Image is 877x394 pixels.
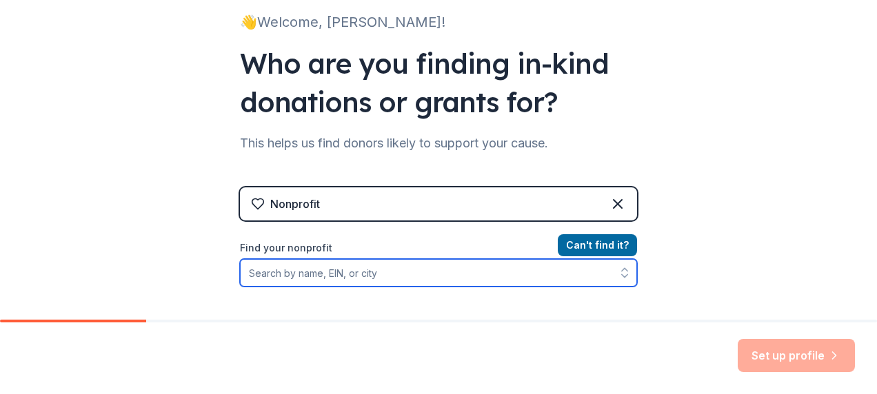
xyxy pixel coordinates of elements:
[270,196,320,212] div: Nonprofit
[558,234,637,256] button: Can't find it?
[240,259,637,287] input: Search by name, EIN, or city
[240,132,637,154] div: This helps us find donors likely to support your cause.
[240,44,637,121] div: Who are you finding in-kind donations or grants for?
[240,11,637,33] div: 👋 Welcome, [PERSON_NAME]!
[240,240,637,256] label: Find your nonprofit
